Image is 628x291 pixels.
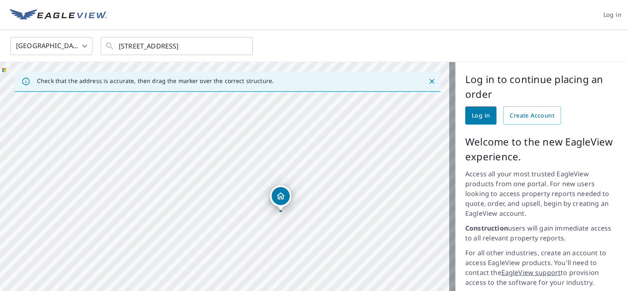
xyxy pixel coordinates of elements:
p: Check that the address is accurate, then drag the marker over the correct structure. [37,77,274,85]
p: users will gain immediate access to all relevant property reports. [465,223,618,243]
div: Dropped pin, building 1, Residential property, 21482 State Highway J Malden, MO 63863 [270,185,291,211]
a: Log in [465,106,496,125]
button: Close [427,76,437,87]
span: Create Account [510,111,554,121]
strong: Construction [465,224,508,233]
a: Create Account [503,106,561,125]
p: Welcome to the new EagleView experience. [465,134,618,164]
p: Log in to continue placing an order [465,72,618,102]
img: EV Logo [10,9,107,21]
a: EagleView support [501,268,561,277]
span: Log in [603,10,621,20]
p: Access all your most trusted EagleView products from one portal. For new users looking to access ... [465,169,618,218]
div: [GEOGRAPHIC_DATA] [10,35,92,58]
p: For all other industries, create an account to access EagleView products. You'll need to contact ... [465,248,618,287]
input: Search by address or latitude-longitude [119,35,236,58]
span: Log in [472,111,490,121]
